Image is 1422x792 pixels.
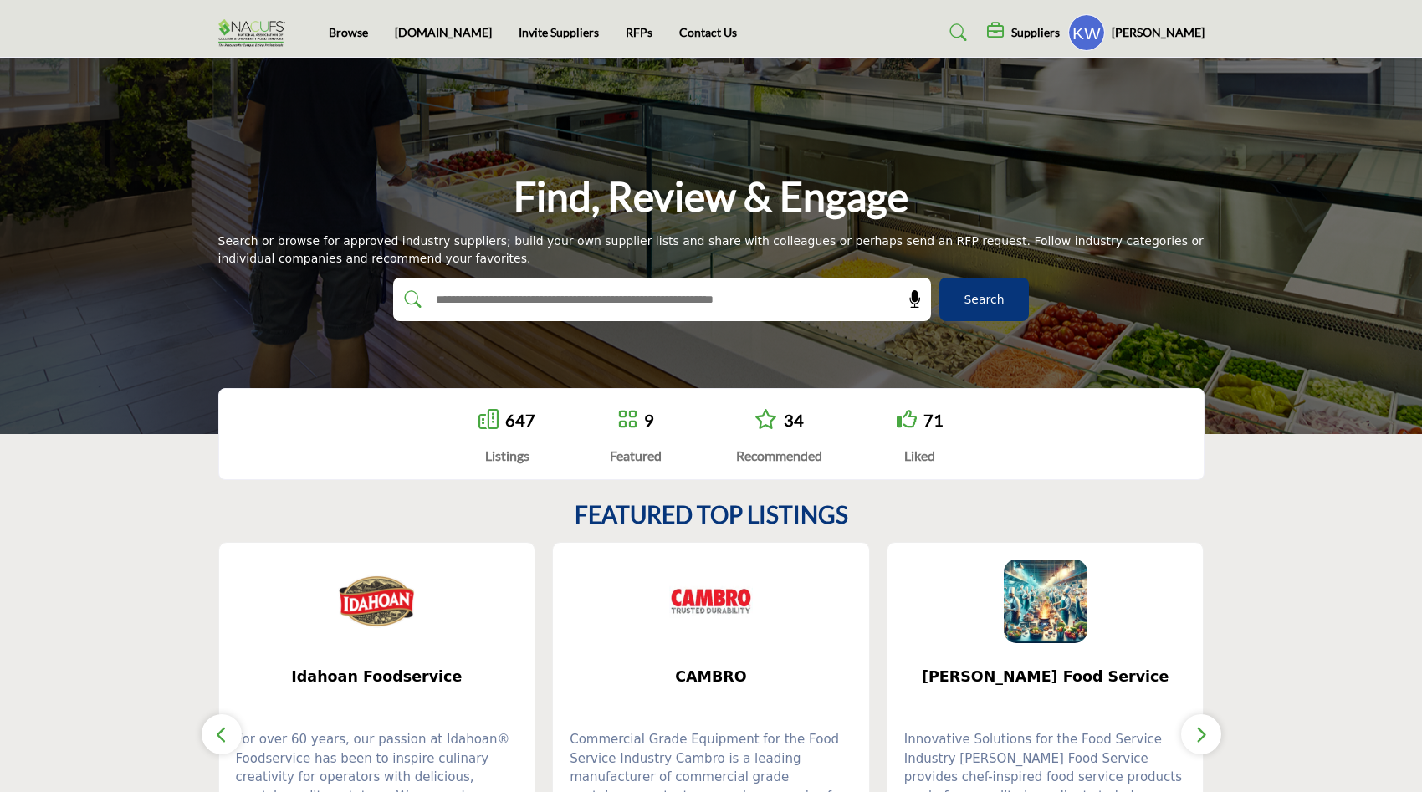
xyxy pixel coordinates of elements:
[754,409,777,432] a: Go to Recommended
[578,666,844,687] span: CAMBRO
[519,25,599,39] a: Invite Suppliers
[897,446,944,466] div: Liked
[913,655,1179,699] b: Schwan's Food Service
[679,25,737,39] a: Contact Us
[575,501,848,529] h2: FEATURED TOP LISTINGS
[553,655,869,699] a: CAMBRO
[505,410,535,430] a: 647
[329,25,368,39] a: Browse
[987,23,1060,43] div: Suppliers
[610,446,662,466] div: Featured
[913,666,1179,687] span: [PERSON_NAME] Food Service
[736,446,822,466] div: Recommended
[784,410,804,430] a: 34
[219,655,535,699] a: Idahoan Foodservice
[626,25,652,39] a: RFPs
[887,655,1204,699] a: [PERSON_NAME] Food Service
[578,655,844,699] b: CAMBRO
[1011,25,1060,40] h5: Suppliers
[395,25,492,39] a: [DOMAIN_NAME]
[617,409,637,432] a: Go to Featured
[1068,14,1105,51] button: Show hide supplier dropdown
[244,655,510,699] b: Idahoan Foodservice
[1004,560,1087,643] img: Schwan's Food Service
[644,410,654,430] a: 9
[934,19,978,46] a: Search
[514,171,908,222] h1: Find, Review & Engage
[478,446,535,466] div: Listings
[897,409,917,429] i: Go to Liked
[923,410,944,430] a: 71
[218,232,1205,268] div: Search or browse for approved industry suppliers; build your own supplier lists and share with co...
[335,560,418,643] img: Idahoan Foodservice
[669,560,753,643] img: CAMBRO
[218,19,294,47] img: Site Logo
[244,666,510,687] span: Idahoan Foodservice
[939,278,1029,321] button: Search
[964,291,1004,309] span: Search
[1112,24,1205,41] h5: [PERSON_NAME]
